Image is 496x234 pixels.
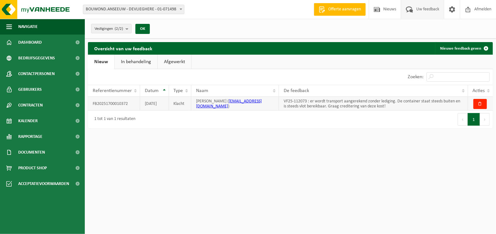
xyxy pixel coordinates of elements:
span: De feedback [284,88,309,93]
button: Next [480,113,490,126]
span: Offerte aanvragen [327,6,362,13]
span: Bedrijfsgegevens [18,50,55,66]
span: Gebruikers [18,82,42,97]
button: Previous [458,113,468,126]
span: Navigatie [18,19,38,35]
span: Referentienummer [93,88,132,93]
span: Documenten [18,144,45,160]
a: Afgewerkt [158,55,191,69]
span: BOUWOND.ANSEEUW - DEVLIEGHERE - 01-071498 [83,5,184,14]
button: Vestigingen(2/2) [91,24,132,33]
button: OK [135,24,150,34]
span: Kalender [18,113,38,129]
span: Type [174,88,183,93]
label: Zoeken: [408,75,423,80]
count: (2/2) [115,27,123,31]
span: Contracten [18,97,43,113]
span: Naam [196,88,208,93]
button: 1 [468,113,480,126]
span: Vestigingen [95,24,123,34]
a: In behandeling [115,55,157,69]
a: Nieuw [88,55,114,69]
span: Contactpersonen [18,66,55,82]
td: VF25-112073 : er wordt transport aangerekend zonder lediging. De container staat steeds buiten en... [279,97,468,111]
td: FB20251700010372 [88,97,140,111]
h2: Overzicht van uw feedback [88,42,159,54]
a: [EMAIL_ADDRESS][DOMAIN_NAME] [196,99,262,109]
a: Offerte aanvragen [314,3,366,16]
span: Datum [145,88,159,93]
a: Nieuwe feedback geven [435,42,492,55]
div: 1 tot 1 van 1 resultaten [91,114,135,125]
td: [PERSON_NAME] ( ) [191,97,279,111]
td: Klacht [169,97,191,111]
span: Rapportage [18,129,42,144]
span: Dashboard [18,35,42,50]
td: [DATE] [140,97,169,111]
span: Product Shop [18,160,47,176]
span: Acties [473,88,485,93]
span: Acceptatievoorwaarden [18,176,69,192]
